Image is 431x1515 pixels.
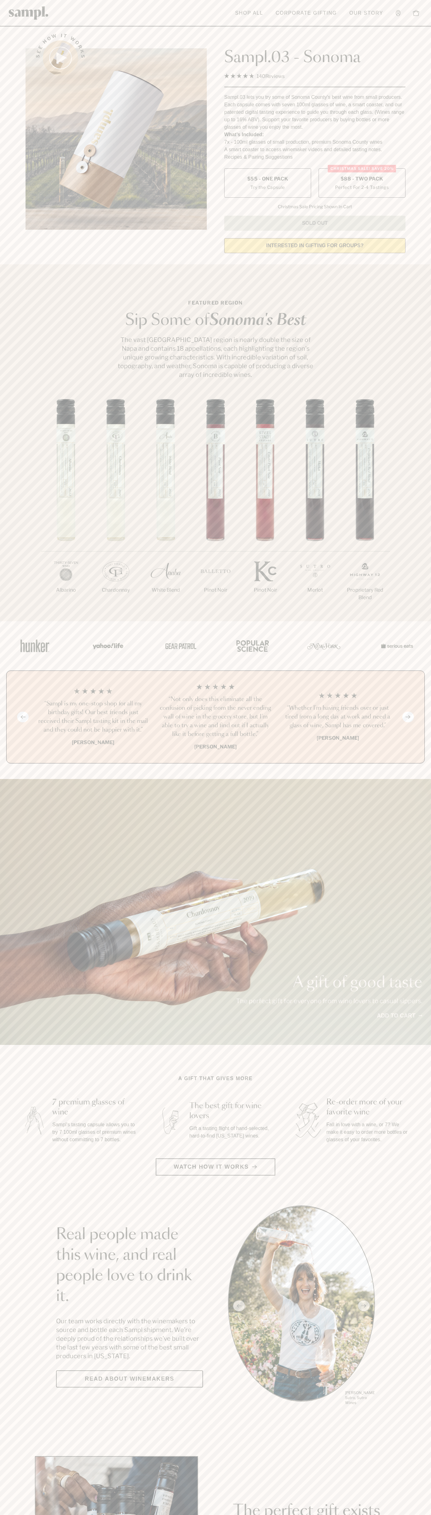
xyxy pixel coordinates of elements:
b: [PERSON_NAME] [72,739,114,745]
a: interested in gifting for groups? [224,238,405,253]
h3: “Whether I'm having friends over or just tired from a long day at work and need a glass of wine, ... [282,704,394,730]
li: 5 / 7 [240,399,290,614]
img: Artboard_6_04f9a106-072f-468a-bdd7-f11783b05722_x450.png [88,632,126,659]
li: Recipes & Pairing Suggestions [224,153,405,161]
p: A gift of good taste [236,975,422,990]
a: Our Story [346,6,386,20]
a: Corporate Gifting [272,6,340,20]
p: The perfect gift for everyone from wine lovers to casual sippers. [236,997,422,1005]
h3: The best gift for wine lovers [189,1101,274,1121]
li: 6 / 7 [290,399,340,614]
p: Gift a tasting flight of hand-selected, hard-to-find [US_STATE] wines. [189,1125,274,1140]
li: Christmas Sale Pricing Shown In Cart [275,204,355,209]
p: Merlot [290,586,340,594]
p: Albarino [41,586,91,594]
img: Artboard_1_c8cd28af-0030-4af1-819c-248e302c7f06_x450.png [16,632,54,659]
h3: “Not only does this eliminate all the confusion of picking from the never ending wall of wine in ... [159,695,272,739]
em: Sonoma's Best [209,313,306,328]
small: Try the Capsule [250,184,285,190]
a: Add to cart [377,1012,422,1020]
h3: “Sampl is my one-stop shop for all my birthday gifts! Our best friends just received their Sampl ... [37,700,149,734]
span: Reviews [265,73,285,79]
a: Read about Winemakers [56,1370,203,1388]
p: Chardonnay [91,586,141,594]
li: 4 / 7 [191,399,240,614]
p: Proprietary Red Blend [340,586,390,601]
b: [PERSON_NAME] [194,744,237,750]
p: Pinot Noir [240,586,290,594]
li: 3 / 4 [282,683,394,751]
p: White Blend [141,586,191,594]
li: 2 / 7 [91,399,141,614]
li: A smart coaster to access winemaker videos and detailed tasting notes. [224,146,405,153]
h2: A gift that gives more [178,1075,253,1082]
div: 140Reviews [224,72,285,80]
span: $88 - Two Pack [341,176,383,182]
img: Sampl.03 - Sonoma [26,48,207,230]
button: Watch how it works [156,1158,275,1176]
p: The vast [GEOGRAPHIC_DATA] region is nearly double the size of Napa and contains 18 appellations,... [116,335,315,379]
div: Christmas SALE! Save 20% [328,165,396,172]
button: Previous slide [17,712,29,722]
button: See how it works [43,41,78,75]
li: 3 / 7 [141,399,191,614]
a: Shop All [232,6,266,20]
div: Sampl.03 lets you try some of Sonoma County's best wine from small producers. Each capsule comes ... [224,94,405,131]
button: Next slide [402,712,414,722]
p: [PERSON_NAME] Sutro, Sutro Wines [345,1390,375,1405]
li: 1 / 7 [41,399,91,614]
p: Sampl's tasting capsule allows you to try 7 100ml glasses of premium wines without committing to ... [52,1121,137,1143]
ul: carousel [228,1205,375,1406]
h3: Re-order more of your favorite wine [326,1097,411,1117]
p: Fall in love with a wine, or 7? We make it easy to order more bottles or glasses of your favorites. [326,1121,411,1143]
li: 7 / 7 [340,399,390,621]
img: Artboard_3_0b291449-6e8c-4d07-b2c2-3f3601a19cd1_x450.png [305,632,343,659]
h2: Sip Some of [116,313,315,328]
img: Artboard_4_28b4d326-c26e-48f9-9c80-911f17d6414e_x450.png [233,632,270,659]
button: Sold Out [224,216,405,231]
b: [PERSON_NAME] [317,735,359,741]
strong: What’s Included: [224,132,264,137]
h3: 7 premium glasses of wine [52,1097,137,1117]
p: Our team works directly with the winemakers to source and bottle each Sampl shipment. We’re deepl... [56,1317,203,1360]
img: Sampl logo [9,6,49,20]
img: Artboard_7_5b34974b-f019-449e-91fb-745f8d0877ee_x450.png [377,632,415,659]
li: 1 / 4 [37,683,149,751]
h1: Sampl.03 - Sonoma [224,48,405,67]
small: Perfect For 2-4 Tastings [335,184,389,190]
p: Featured Region [116,299,315,307]
p: Pinot Noir [191,586,240,594]
li: 2 / 4 [159,683,272,751]
h2: Real people made this wine, and real people love to drink it. [56,1224,203,1307]
div: slide 1 [228,1205,375,1406]
span: $55 - One Pack [247,176,288,182]
li: 7x - 100ml glasses of small production, premium Sonoma County wines [224,138,405,146]
span: 140 [257,73,265,79]
img: Artboard_5_7fdae55a-36fd-43f7-8bfd-f74a06a2878e_x450.png [161,632,198,659]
